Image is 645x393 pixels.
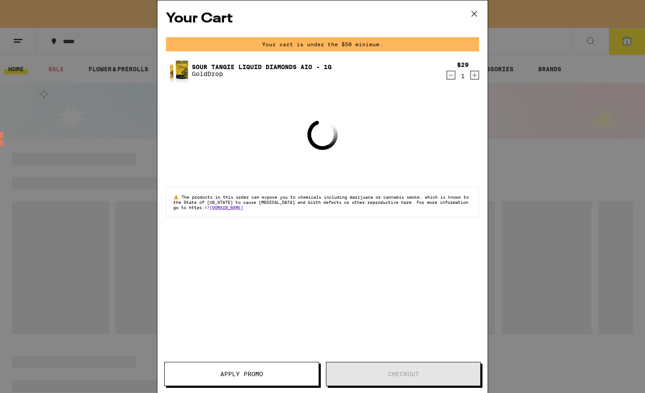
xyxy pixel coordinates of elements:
[192,63,332,70] a: Sour Tangie Liquid Diamonds AIO - 1g
[166,37,479,51] div: Your cart is under the $50 minimum.
[210,205,243,210] a: [DOMAIN_NAME]
[220,371,263,377] span: Apply Promo
[457,61,469,68] div: $29
[326,362,481,386] button: Checkout
[166,57,190,83] img: Sour Tangie Liquid Diamonds AIO - 1g
[447,71,455,79] button: Decrement
[470,71,479,79] button: Increment
[192,70,332,77] p: GoldDrop
[173,194,469,210] span: The products in this order can expose you to chemicals including marijuana or cannabis smoke, whi...
[457,73,469,79] div: 1
[166,9,479,29] h2: Your Cart
[164,362,319,386] button: Apply Promo
[173,194,182,200] span: ⚠️
[388,371,419,377] span: Checkout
